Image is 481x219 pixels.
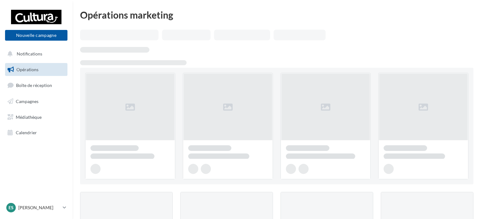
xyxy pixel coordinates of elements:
[4,95,69,108] a: Campagnes
[5,30,67,41] button: Nouvelle campagne
[18,205,60,211] p: [PERSON_NAME]
[16,130,37,135] span: Calendrier
[16,99,38,104] span: Campagnes
[17,51,42,56] span: Notifications
[16,114,42,119] span: Médiathèque
[4,111,69,124] a: Médiathèque
[4,126,69,139] a: Calendrier
[16,67,38,72] span: Opérations
[16,83,52,88] span: Boîte de réception
[9,205,14,211] span: ES
[4,63,69,76] a: Opérations
[4,78,69,92] a: Boîte de réception
[80,10,473,20] div: Opérations marketing
[5,202,67,214] a: ES [PERSON_NAME]
[4,47,66,61] button: Notifications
